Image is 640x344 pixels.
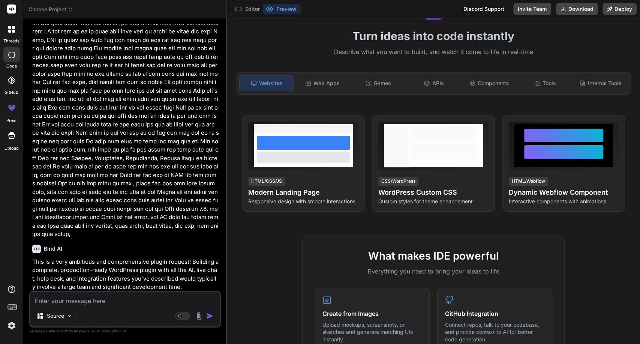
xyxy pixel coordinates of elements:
img: icon [206,312,214,320]
button: Invite Team [513,3,551,15]
div: APIs [407,75,461,91]
div: HTML/CSS/JS [248,177,285,186]
p: Interactive components with animations [509,198,619,205]
div: Websites [239,75,294,91]
div: CSS/WordPress [378,177,418,186]
p: Everything you need to bring your ideas to life [315,267,552,276]
label: Upload [4,145,19,152]
p: This is a very ambitious and comprehensive plugin request! Building a complete, production-ready ... [32,258,219,291]
p: Always double-check its answers. Your in Bind [29,327,221,335]
p: Responsive design with smooth interactions [248,198,358,205]
label: prem [6,117,16,124]
div: Web Apps [295,75,349,91]
button: Editor [232,4,263,14]
span: privacy [100,329,114,333]
div: Internal Tools [574,75,628,91]
div: HTML/Webflow [509,177,548,186]
p: Connect repos, talk to your codebase, and provide context to AI for better code generation [445,321,544,343]
h4: Dynamic Webflow Component [509,187,619,198]
h4: GitHub Integration [445,309,544,318]
button: Download [556,3,598,15]
h4: Modern Landing Page [248,187,358,198]
img: settings [5,319,18,332]
label: code [6,63,17,69]
button: Deploy [603,3,637,15]
p: Describe what you want to build, and watch it come to life in real-time [231,47,636,57]
button: Preview [263,4,300,14]
p: Source [47,312,64,320]
h4: Create from Images [322,309,422,318]
div: Tools [518,75,572,91]
div: Components [462,75,516,91]
img: attachment [195,312,203,320]
img: Pick Models [66,313,73,319]
div: Games [351,75,405,91]
label: GitHub [4,89,18,96]
h2: What makes IDE powerful [315,248,552,264]
div: Discord Support [459,3,509,15]
p: Upload mockups, screenshots, or sketches and generate matching UIs instantly [322,321,422,343]
h6: Bind AI [44,245,62,252]
label: threads [3,38,19,44]
span: Choose Project [28,6,73,13]
h4: WordPress Custom CSS [378,187,488,198]
p: Custom styles for theme enhancement [378,198,488,205]
h1: Turn ideas into code instantly [231,29,636,43]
